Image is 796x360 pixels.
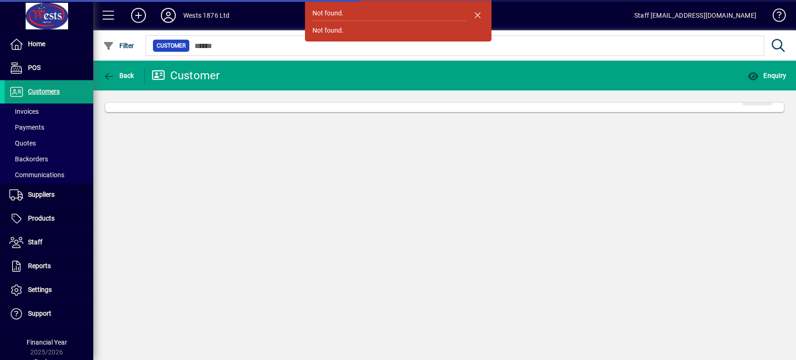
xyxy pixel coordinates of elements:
[5,167,93,183] a: Communications
[103,72,134,79] span: Back
[9,108,39,115] span: Invoices
[5,104,93,119] a: Invoices
[742,89,772,105] button: Edit
[28,286,52,293] span: Settings
[28,40,45,48] span: Home
[766,2,784,32] a: Knowledge Base
[28,64,41,71] span: POS
[27,339,67,346] span: Financial Year
[28,88,60,95] span: Customers
[101,37,137,54] button: Filter
[152,68,220,83] div: Customer
[5,255,93,278] a: Reports
[5,33,93,56] a: Home
[5,135,93,151] a: Quotes
[157,41,186,50] span: Customer
[103,42,134,49] span: Filter
[634,8,756,23] div: Staff [EMAIL_ADDRESS][DOMAIN_NAME]
[5,183,93,207] a: Suppliers
[5,278,93,302] a: Settings
[5,207,93,230] a: Products
[5,302,93,325] a: Support
[5,119,93,135] a: Payments
[183,8,229,23] div: Wests 1876 Ltd
[28,191,55,198] span: Suppliers
[28,262,51,270] span: Reports
[745,67,789,84] button: Enquiry
[153,7,183,24] button: Profile
[5,151,93,167] a: Backorders
[28,238,42,246] span: Staff
[5,56,93,80] a: POS
[124,7,153,24] button: Add
[9,171,64,179] span: Communications
[9,155,48,163] span: Backorders
[101,67,137,84] button: Back
[5,231,93,254] a: Staff
[9,139,36,147] span: Quotes
[28,310,51,317] span: Support
[93,67,145,84] app-page-header-button: Back
[748,72,786,79] span: Enquiry
[28,215,55,222] span: Products
[9,124,44,131] span: Payments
